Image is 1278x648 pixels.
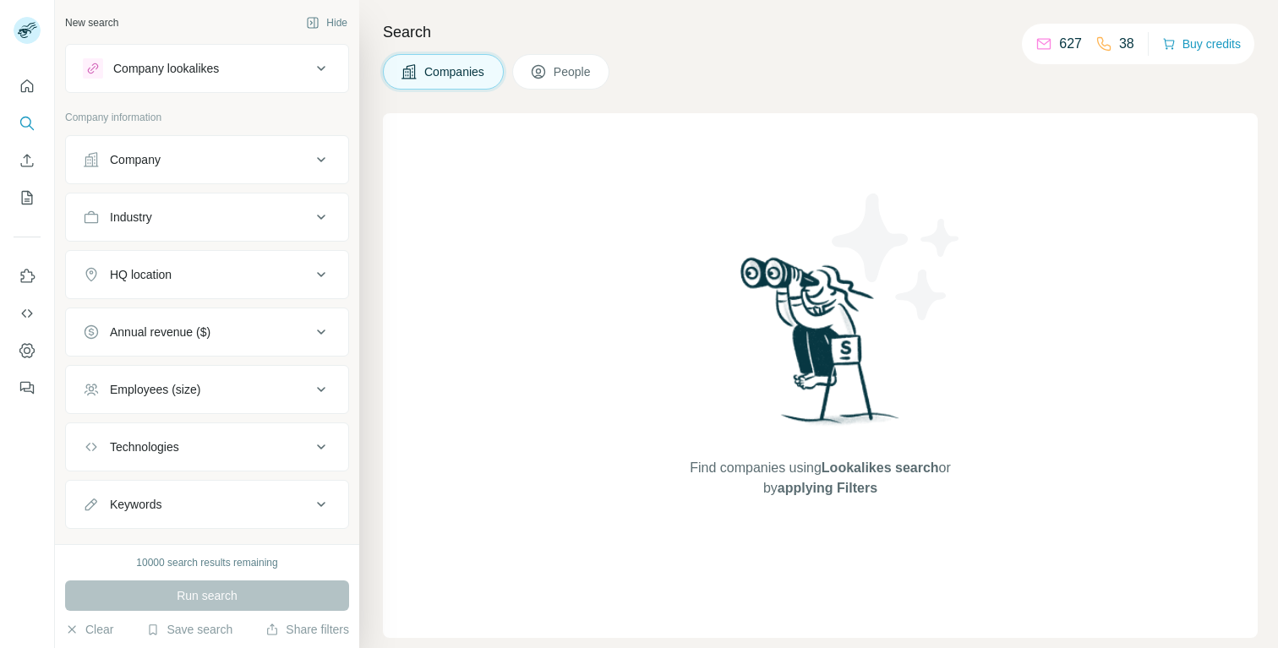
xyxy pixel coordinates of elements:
button: Hide [294,10,359,35]
button: Quick start [14,71,41,101]
button: Clear [65,621,113,638]
h4: Search [383,20,1258,44]
button: Technologies [66,427,348,467]
div: Company [110,151,161,168]
button: Buy credits [1162,32,1241,56]
img: Surfe Illustration - Woman searching with binoculars [733,253,909,441]
button: Dashboard [14,335,41,366]
div: HQ location [110,266,172,283]
span: applying Filters [778,481,877,495]
button: Keywords [66,484,348,525]
div: Keywords [110,496,161,513]
button: Enrich CSV [14,145,41,176]
div: Industry [110,209,152,226]
div: Annual revenue ($) [110,324,210,340]
button: Feedback [14,373,41,403]
div: 10000 search results remaining [136,555,277,570]
button: My lists [14,182,41,213]
button: Employees (size) [66,369,348,410]
button: Company [66,139,348,180]
button: Industry [66,197,348,237]
span: Find companies using or by [685,458,955,498]
div: Technologies [110,438,179,455]
p: 627 [1059,34,1082,54]
button: Annual revenue ($) [66,312,348,352]
button: Share filters [265,621,349,638]
button: Use Surfe API [14,298,41,329]
button: Search [14,108,41,139]
button: Save search [146,621,232,638]
p: Company information [65,110,349,125]
img: Surfe Illustration - Stars [821,181,973,333]
div: Company lookalikes [113,60,219,77]
div: New search [65,15,118,30]
span: People [554,63,593,80]
button: Use Surfe on LinkedIn [14,261,41,291]
button: Company lookalikes [66,48,348,89]
span: Lookalikes search [822,460,939,475]
div: Employees (size) [110,381,200,398]
span: Companies [424,63,486,80]
button: HQ location [66,254,348,295]
p: 38 [1119,34,1134,54]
